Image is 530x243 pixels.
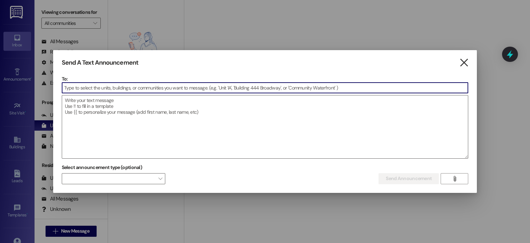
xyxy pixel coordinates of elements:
[62,75,469,82] p: To:
[386,175,432,182] span: Send Announcement
[379,173,439,184] button: Send Announcement
[62,162,143,173] label: Select announcement type (optional)
[62,83,468,93] input: Type to select the units, buildings, or communities you want to message. (e.g. 'Unit 1A', 'Buildi...
[62,59,138,67] h3: Send A Text Announcement
[452,176,457,181] i: 
[459,59,469,66] i: 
